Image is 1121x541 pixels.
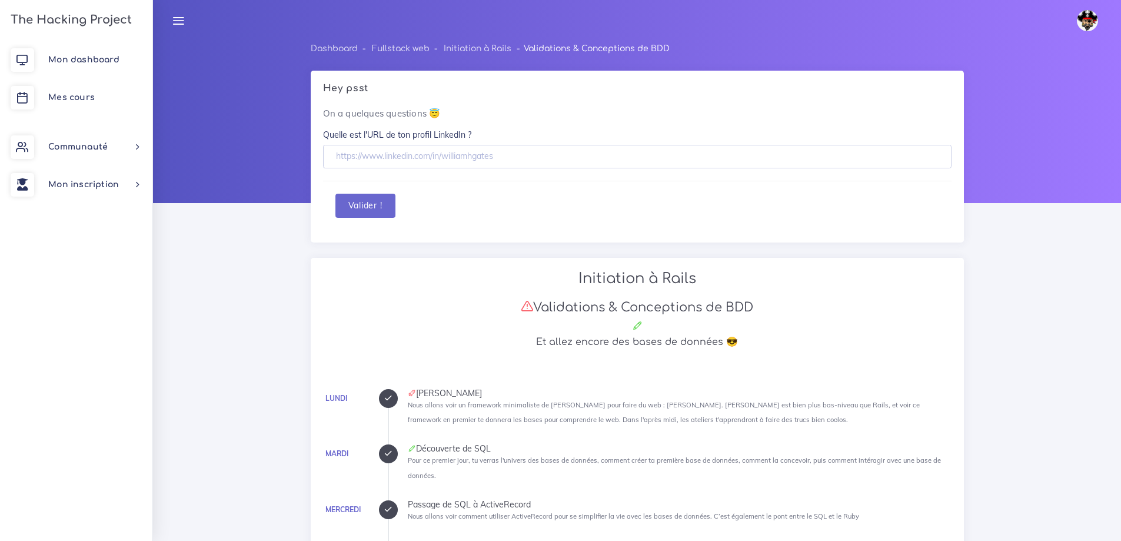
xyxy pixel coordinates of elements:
[48,55,119,64] span: Mon dashboard
[408,512,859,520] small: Nous allons voir comment utiliser ActiveRecord pour se simplifier la vie avec les bases de donnée...
[48,180,119,189] span: Mon inscription
[323,145,952,169] input: https://www.linkedin.com/in/williamhgates
[7,14,132,26] h3: The Hacking Project
[323,107,952,121] p: On a quelques questions 😇
[372,44,430,53] a: Fullstack web
[408,401,920,424] small: Nous allons voir un framework minimaliste de [PERSON_NAME] pour faire du web : [PERSON_NAME]. [PE...
[408,456,941,479] small: Pour ce premier jour, tu verras l'univers des bases de données, comment créer ta première base de...
[444,44,511,53] a: Initiation à Rails
[323,83,952,94] h5: Hey psst
[323,129,471,141] label: Quelle est l'URL de ton profil LinkedIn ?
[325,394,347,403] a: Lundi
[325,505,361,514] a: Mercredi
[408,444,952,453] div: Découverte de SQL
[325,449,348,458] a: Mardi
[335,194,395,218] button: Valider !
[1077,10,1098,31] img: avatar
[408,389,952,397] div: [PERSON_NAME]
[311,44,358,53] a: Dashboard
[48,142,108,151] span: Communauté
[323,300,952,315] h3: Validations & Conceptions de BDD
[323,270,952,287] h2: Initiation à Rails
[408,500,952,509] div: Passage de SQL à ActiveRecord
[323,337,952,348] h5: Et allez encore des bases de données 😎
[511,41,669,56] li: Validations & Conceptions de BDD
[48,93,95,102] span: Mes cours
